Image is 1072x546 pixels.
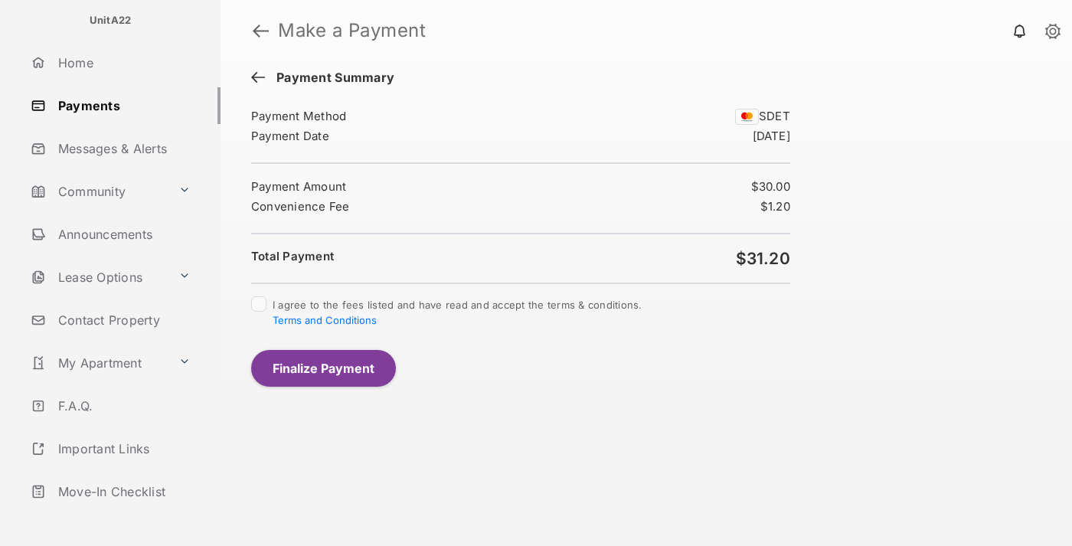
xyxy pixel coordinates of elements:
a: Move-In Checklist [25,473,221,510]
a: Announcements [25,216,221,253]
a: Messages & Alerts [25,130,221,167]
a: F.A.Q. [25,387,221,424]
strong: Make a Payment [278,21,426,40]
button: Finalize Payment [251,350,396,387]
p: UnitA22 [90,13,132,28]
button: I agree to the fees listed and have read and accept the terms & conditions. [273,314,377,326]
a: Important Links [25,430,197,467]
a: My Apartment [25,345,172,381]
span: I agree to the fees listed and have read and accept the terms & conditions. [273,299,642,326]
a: Community [25,173,172,210]
a: Lease Options [25,259,172,296]
span: Payment Summary [269,70,394,87]
a: Contact Property [25,302,221,338]
a: Home [25,44,221,81]
a: Payments [25,87,221,124]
